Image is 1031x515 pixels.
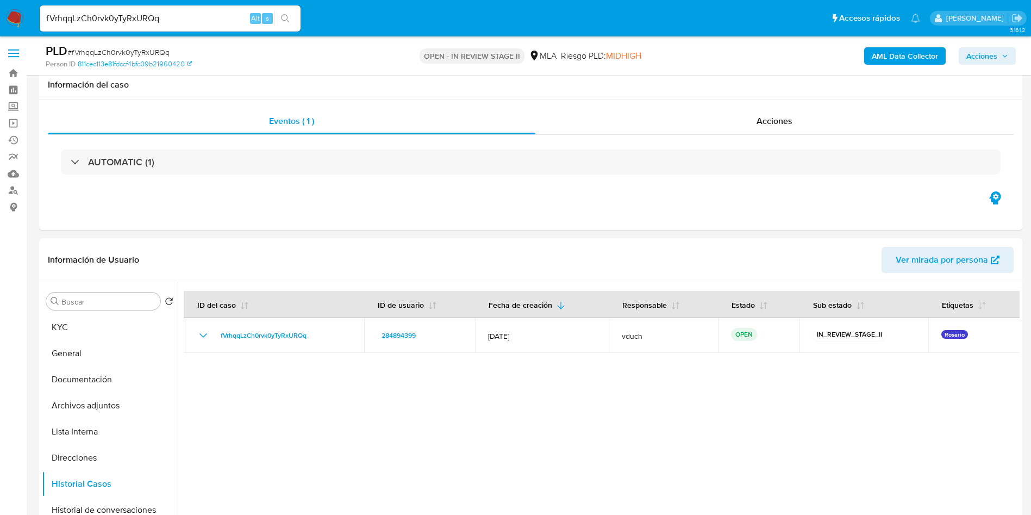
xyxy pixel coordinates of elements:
[51,297,59,306] button: Buscar
[67,47,170,58] span: # fVrhqqLzCh0rvk0yTyRxURQq
[46,59,76,69] b: Person ID
[529,50,557,62] div: MLA
[882,247,1014,273] button: Ver mirada por persona
[266,13,269,23] span: s
[946,13,1008,23] p: valeria.duch@mercadolibre.com
[269,115,314,127] span: Eventos ( 1 )
[274,11,296,26] button: search-icon
[42,471,178,497] button: Historial Casos
[46,42,67,59] b: PLD
[1011,13,1023,24] a: Salir
[48,255,139,265] h1: Información de Usuario
[561,50,641,62] span: Riesgo PLD:
[61,297,156,307] input: Buscar
[42,367,178,393] button: Documentación
[78,59,192,69] a: 811cec113e81fdccf4bfc09b21960420
[42,314,178,340] button: KYC
[959,47,1016,65] button: Acciones
[48,79,1014,90] h1: Información del caso
[61,150,1001,175] div: AUTOMATIC (1)
[864,47,946,65] button: AML Data Collector
[42,445,178,471] button: Direcciones
[251,13,260,23] span: Alt
[966,47,997,65] span: Acciones
[757,115,792,127] span: Acciones
[872,47,938,65] b: AML Data Collector
[40,11,301,26] input: Buscar usuario o caso...
[606,49,641,62] span: MIDHIGH
[42,340,178,367] button: General
[42,419,178,445] button: Lista Interna
[165,297,173,309] button: Volver al orden por defecto
[911,14,920,23] a: Notificaciones
[896,247,988,273] span: Ver mirada por persona
[420,48,524,64] p: OPEN - IN REVIEW STAGE II
[42,393,178,419] button: Archivos adjuntos
[839,13,900,24] span: Accesos rápidos
[88,156,154,168] h3: AUTOMATIC (1)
